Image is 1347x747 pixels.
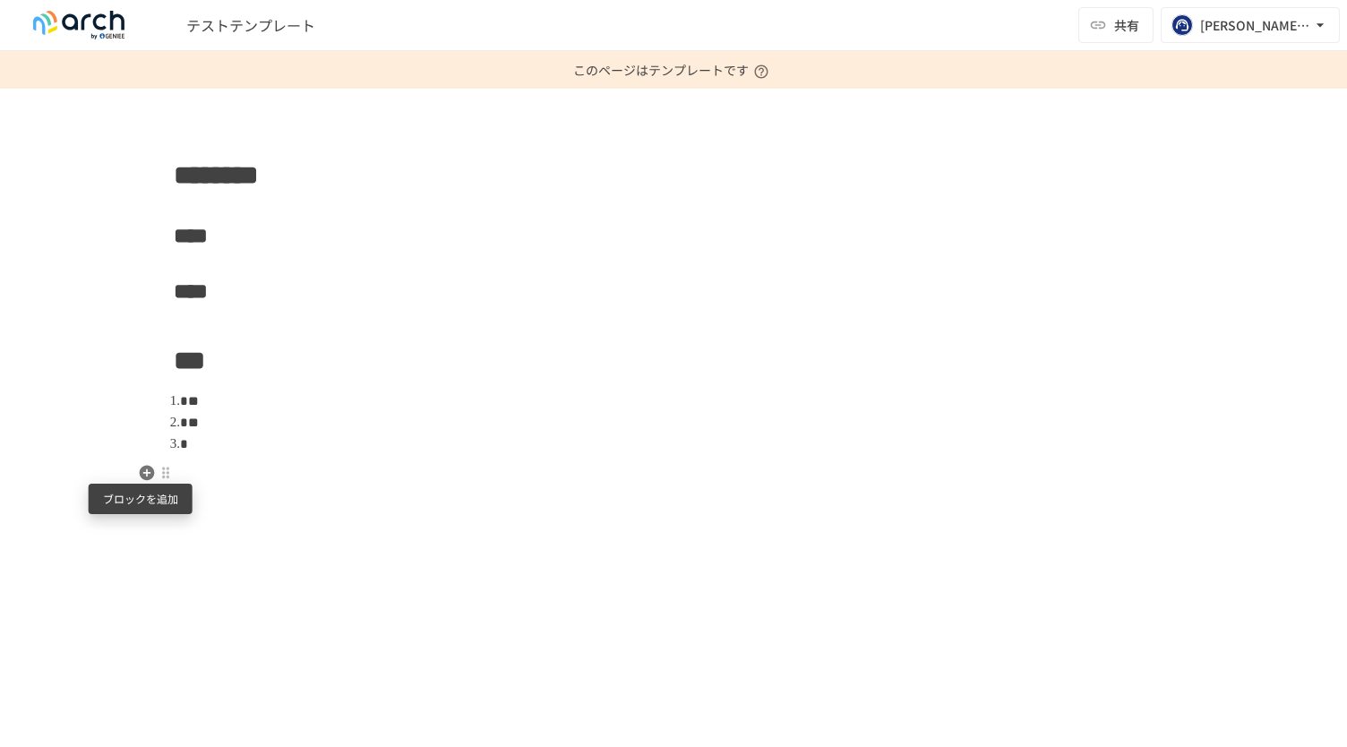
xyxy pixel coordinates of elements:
[1078,7,1154,43] button: 共有
[89,484,193,514] div: ブロックを追加
[1161,7,1340,43] button: [PERSON_NAME][EMAIL_ADDRESS][DOMAIN_NAME]
[21,11,136,39] img: logo-default@2x-9cf2c760.svg
[1114,15,1139,35] span: 共有
[573,51,774,89] p: このページはテンプレートです
[186,14,315,36] span: テストテンプレート
[1200,14,1311,37] div: [PERSON_NAME][EMAIL_ADDRESS][DOMAIN_NAME]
